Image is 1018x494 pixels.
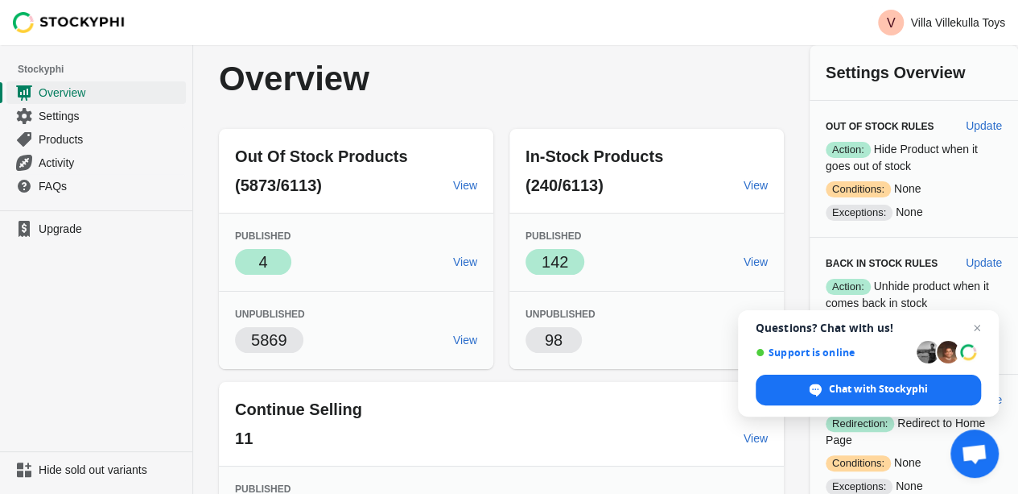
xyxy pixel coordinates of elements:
[950,430,999,478] div: Open chat
[447,326,484,355] a: View
[744,179,768,192] span: View
[235,176,322,194] span: (5873/6113)
[826,141,1002,174] p: Hide Product when it goes out of stock
[826,415,1002,448] p: Redirect to Home Page
[756,375,981,405] div: Chat with Stockyphi
[6,218,186,240] a: Upgrade
[737,247,774,276] a: View
[525,147,663,165] span: In-Stock Products
[447,171,484,200] a: View
[826,205,892,221] span: Exceptions:
[826,204,1002,221] p: None
[756,347,911,359] span: Support is online
[219,61,570,97] p: Overview
[959,248,1008,277] button: Update
[910,16,1005,29] p: Villa Villekulla Toys
[453,334,477,347] span: View
[39,85,183,101] span: Overview
[6,174,186,197] a: FAQs
[235,309,305,320] span: Unpublished
[251,331,287,349] span: 5869
[826,142,871,158] span: Action:
[525,309,596,320] span: Unpublished
[235,147,407,165] span: Out Of Stock Products
[6,151,186,174] a: Activity
[235,230,291,242] span: Published
[6,127,186,151] a: Products
[878,10,904,35] span: Avatar with initials V
[39,108,183,124] span: Settings
[826,257,953,270] h3: Back in Stock Rules
[39,155,183,171] span: Activity
[826,279,871,295] span: Action:
[6,81,186,104] a: Overview
[744,432,768,445] span: View
[829,382,928,396] span: Chat with Stockyphi
[235,401,362,418] span: Continue Selling
[826,181,891,197] span: Conditions:
[826,455,1002,471] p: None
[744,255,768,268] span: View
[826,278,1002,311] p: Unhide product when it comes back in stock
[737,171,774,200] a: View
[737,326,774,355] a: View
[39,131,183,147] span: Products
[966,256,1002,269] span: Update
[453,179,477,192] span: View
[525,230,581,242] span: Published
[826,120,953,133] h3: Out of Stock Rules
[258,253,267,271] span: 4
[826,416,894,432] span: Redirection:
[826,455,891,471] span: Conditions:
[756,322,981,334] span: Questions? Chat with us!
[39,221,183,237] span: Upgrade
[6,104,186,127] a: Settings
[967,318,987,338] span: Close chat
[39,462,183,478] span: Hide sold out variants
[966,119,1002,132] span: Update
[235,430,253,447] span: 11
[13,12,126,33] img: Stockyphi
[887,16,896,30] text: V
[525,176,604,194] span: (240/6113)
[39,178,183,194] span: FAQs
[826,181,1002,197] p: None
[18,61,192,77] span: Stockyphi
[447,247,484,276] a: View
[6,459,186,481] a: Hide sold out variants
[453,255,477,268] span: View
[826,64,965,81] span: Settings Overview
[545,329,563,351] p: 98
[959,111,1008,140] button: Update
[737,424,774,453] a: View
[872,6,1012,39] button: Avatar with initials VVilla Villekulla Toys
[542,253,568,271] span: 142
